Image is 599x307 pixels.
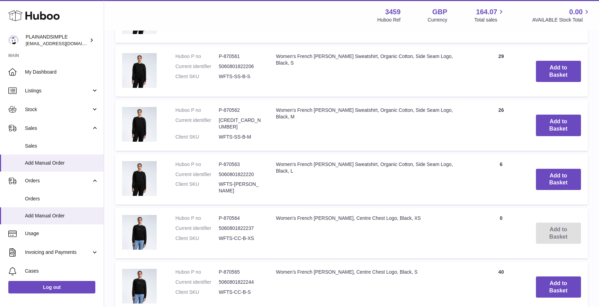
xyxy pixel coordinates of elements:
dd: P-870563 [219,161,262,168]
dt: Huboo P no [175,107,219,114]
dt: Current identifier [175,171,219,178]
dd: P-870565 [219,269,262,275]
button: Add to Basket [536,169,581,190]
strong: 3459 [385,7,401,17]
dd: [CREDIT_CARD_NUMBER] [219,117,262,130]
strong: GBP [432,7,447,17]
dt: Huboo P no [175,269,219,275]
td: Women's French [PERSON_NAME] Sweatshirt, Organic Cotton, Side Seam Logo, Black, M [269,100,474,151]
span: [EMAIL_ADDRESS][DOMAIN_NAME] [26,41,102,46]
dd: 5060801822244 [219,279,262,285]
span: Listings [25,88,91,94]
dd: 5060801822206 [219,63,262,70]
img: Women's French Terry Sweatshirt, Organic Cotton, Side Seam Logo, Black, L [122,161,157,196]
span: Cases [25,268,98,274]
dd: WFTS-SS-B-M [219,134,262,140]
dt: Client SKU [175,181,219,194]
a: 0.00 AVAILABLE Stock Total [532,7,591,23]
button: Add to Basket [536,61,581,82]
dt: Huboo P no [175,53,219,60]
img: Women's French Terry Sweatshirt, Organic Cotton, Side Seam Logo, Black, M [122,107,157,142]
dt: Current identifier [175,117,219,130]
dd: WFTS-CC-B-XS [219,235,262,242]
dd: P-870561 [219,53,262,60]
img: Women's French Terry Sweatshirt, Organic Cotton, Side Seam Logo, Black, S [122,53,157,88]
td: Women's French [PERSON_NAME], Centre Chest Logo, Black, XS [269,208,474,258]
td: Women's French [PERSON_NAME] Sweatshirt, Organic Cotton, Side Seam Logo, Black, L [269,154,474,205]
span: Usage [25,230,98,237]
img: duco@plainandsimple.com [8,35,19,45]
td: Women's French [PERSON_NAME] Sweatshirt, Organic Cotton, Side Seam Logo, Black, S [269,46,474,97]
button: Add to Basket [536,276,581,298]
td: 6 [474,154,529,205]
dd: WFTS-SS-B-S [219,73,262,80]
span: Add Manual Order [25,213,98,219]
dt: Client SKU [175,235,219,242]
dt: Huboo P no [175,215,219,222]
dt: Client SKU [175,289,219,296]
a: 164.07 Total sales [474,7,505,23]
span: Add Manual Order [25,160,98,166]
div: Currency [428,17,448,23]
span: Sales [25,143,98,149]
div: PLAINANDSIMPLE [26,34,88,47]
span: 164.07 [476,7,497,17]
dd: P-870564 [219,215,262,222]
dd: WFTS-CC-B-S [219,289,262,296]
span: Invoicing and Payments [25,249,91,256]
dd: 5060801822220 [219,171,262,178]
dt: Client SKU [175,134,219,140]
dt: Current identifier [175,279,219,285]
span: Stock [25,106,91,113]
img: Women's French Terry Sweatshirt, Centre Chest Logo, Black, S [122,269,157,304]
dd: WFTS-[PERSON_NAME] [219,181,262,194]
dt: Current identifier [175,225,219,232]
dd: P-870562 [219,107,262,114]
button: Add to Basket [536,115,581,136]
td: 0 [474,208,529,258]
span: AVAILABLE Stock Total [532,17,591,23]
span: Orders [25,177,91,184]
div: Huboo Ref [377,17,401,23]
span: My Dashboard [25,69,98,75]
dt: Huboo P no [175,161,219,168]
img: Women's French Terry Sweatshirt, Centre Chest Logo, Black, XS [122,215,157,250]
dd: 5060801822237 [219,225,262,232]
a: Log out [8,281,95,293]
dt: Client SKU [175,73,219,80]
span: Sales [25,125,91,132]
td: 29 [474,46,529,97]
span: Total sales [474,17,505,23]
dt: Current identifier [175,63,219,70]
span: 0.00 [569,7,583,17]
span: Orders [25,196,98,202]
td: 26 [474,100,529,151]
